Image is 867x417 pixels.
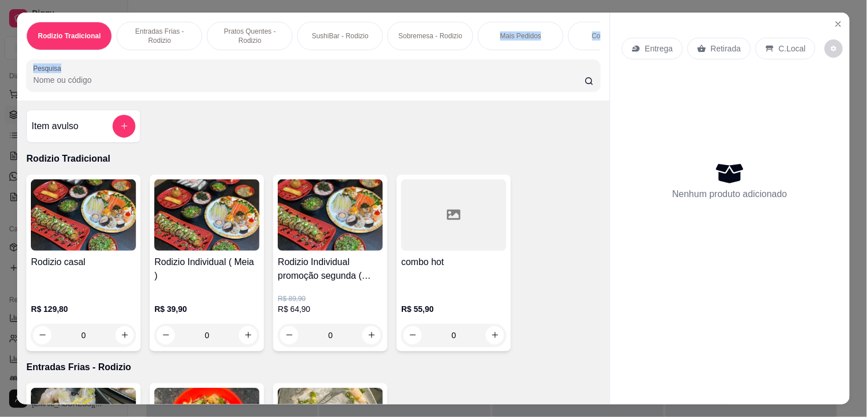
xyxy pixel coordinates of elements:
img: product-image [31,179,136,251]
p: Entradas Frias - Rodizio [26,360,600,374]
button: decrease-product-quantity [403,326,422,344]
h4: combo hot [401,255,506,269]
p: Nenhum produto adicionado [673,187,788,201]
input: Pesquisa [33,74,585,86]
p: R$ 129,80 [31,303,136,315]
p: Entradas Frias - Rodizio [126,27,193,45]
p: R$ 64,90 [278,303,383,315]
p: R$ 39,90 [154,303,259,315]
button: add-separate-item [113,115,135,138]
button: increase-product-quantity [486,326,504,344]
p: Mais Pedidos [500,31,541,41]
label: Pesquisa [33,63,65,73]
p: Sobremesa - Rodizio [398,31,462,41]
button: Close [829,15,848,33]
p: Pratos Quentes - Rodizio [217,27,283,45]
button: decrease-product-quantity [33,326,51,344]
p: R$ 89,90 [278,294,383,303]
p: SushiBar - Rodizio [312,31,369,41]
button: increase-product-quantity [239,326,257,344]
h4: Rodizio casal [31,255,136,269]
button: increase-product-quantity [115,326,134,344]
button: decrease-product-quantity [825,39,843,58]
p: Rodizio Tradicional [26,152,600,166]
p: Retirada [711,43,741,54]
h4: Rodizio Individual promoção segunda ( Inteiro ) [278,255,383,283]
p: C.Local [779,43,806,54]
button: decrease-product-quantity [157,326,175,344]
p: Entrega [645,43,673,54]
h4: Item avulso [31,119,78,133]
p: Combinados [592,31,630,41]
img: product-image [154,179,259,251]
p: R$ 55,90 [401,303,506,315]
h4: Rodizio Individual ( Meia ) [154,255,259,283]
img: product-image [278,179,383,251]
p: Rodizio Tradicional [38,31,101,41]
